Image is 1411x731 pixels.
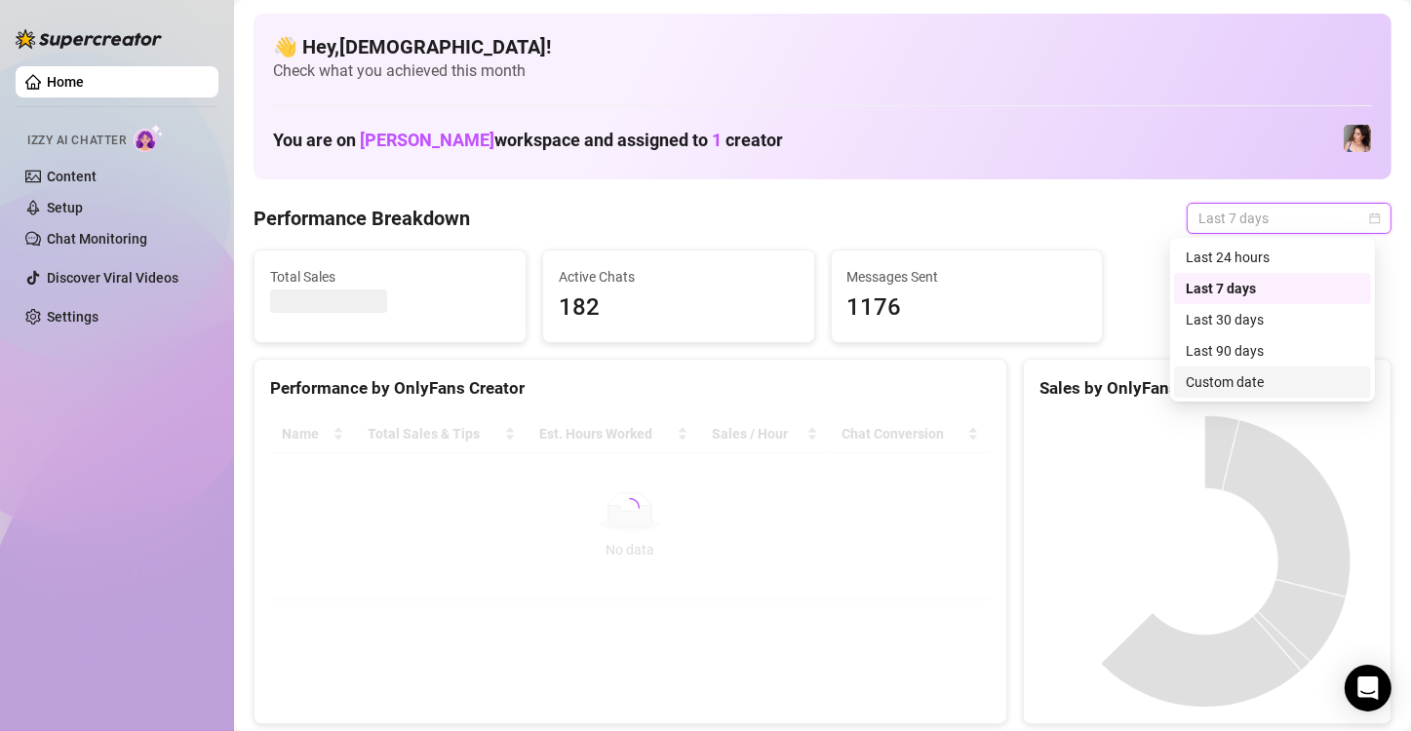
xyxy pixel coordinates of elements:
[618,496,643,520] span: loading
[1174,366,1371,398] div: Custom date
[1345,665,1391,712] div: Open Intercom Messenger
[47,74,84,90] a: Home
[1186,371,1359,393] div: Custom date
[559,289,799,327] span: 182
[47,270,178,286] a: Discover Viral Videos
[1174,242,1371,273] div: Last 24 hours
[1174,335,1371,366] div: Last 90 days
[273,33,1372,60] h4: 👋 Hey, [DEMOGRAPHIC_DATA] !
[16,29,162,49] img: logo-BBDzfeDw.svg
[1186,309,1359,330] div: Last 30 days
[47,200,83,215] a: Setup
[47,169,97,184] a: Content
[1186,340,1359,362] div: Last 90 days
[1186,247,1359,268] div: Last 24 hours
[270,266,510,288] span: Total Sales
[270,375,991,402] div: Performance by OnlyFans Creator
[847,289,1087,327] span: 1176
[27,132,126,150] span: Izzy AI Chatter
[1186,278,1359,299] div: Last 7 days
[360,130,494,150] span: [PERSON_NAME]
[273,60,1372,82] span: Check what you achieved this month
[712,130,722,150] span: 1
[847,266,1087,288] span: Messages Sent
[1174,304,1371,335] div: Last 30 days
[559,266,799,288] span: Active Chats
[273,130,783,151] h1: You are on workspace and assigned to creator
[134,124,164,152] img: AI Chatter
[1039,375,1375,402] div: Sales by OnlyFans Creator
[1369,212,1381,224] span: calendar
[1198,204,1380,233] span: Last 7 days
[47,309,98,325] a: Settings
[1344,125,1371,152] img: Lauren
[47,231,147,247] a: Chat Monitoring
[1174,273,1371,304] div: Last 7 days
[254,205,470,232] h4: Performance Breakdown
